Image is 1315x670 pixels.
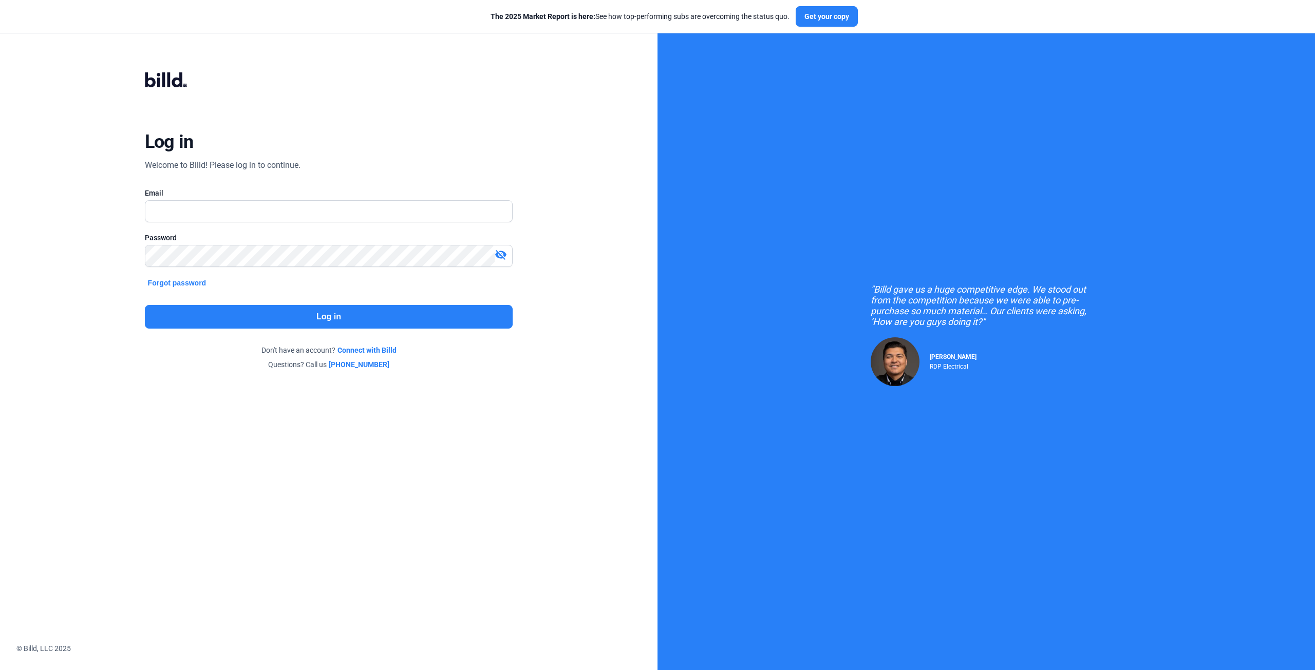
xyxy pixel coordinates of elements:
div: Don't have an account? [145,345,513,355]
span: [PERSON_NAME] [930,353,976,360]
div: Questions? Call us [145,359,513,370]
a: [PHONE_NUMBER] [329,359,389,370]
div: Email [145,188,513,198]
a: Connect with Billd [337,345,397,355]
div: See how top-performing subs are overcoming the status quo. [491,11,790,22]
div: Log in [145,130,194,153]
div: Welcome to Billd! Please log in to continue. [145,159,300,171]
img: Raul Pacheco [871,337,919,386]
div: RDP Electrical [930,360,976,370]
button: Log in [145,305,513,329]
div: "Billd gave us a huge competitive edge. We stood out from the competition because we were able to... [871,284,1102,327]
mat-icon: visibility_off [495,248,507,261]
span: The 2025 Market Report is here: [491,12,595,21]
div: Password [145,233,513,243]
button: Get your copy [796,6,858,27]
button: Forgot password [145,277,210,289]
